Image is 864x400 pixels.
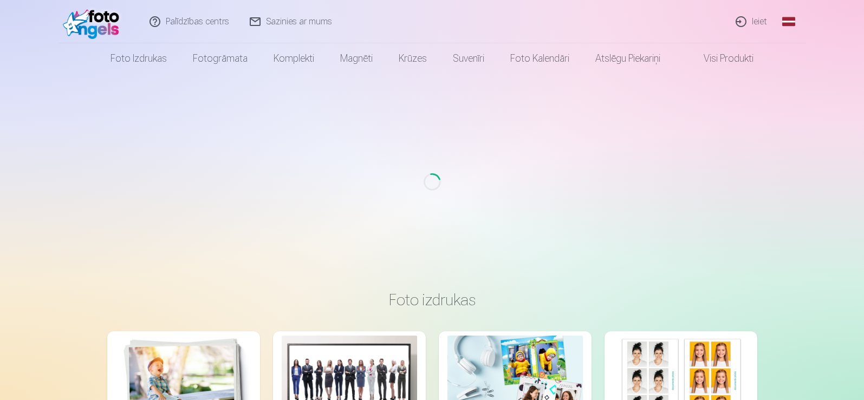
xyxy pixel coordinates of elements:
a: Atslēgu piekariņi [582,43,673,74]
a: Foto izdrukas [98,43,180,74]
a: Foto kalendāri [497,43,582,74]
a: Magnēti [327,43,386,74]
h3: Foto izdrukas [116,290,749,310]
a: Komplekti [261,43,327,74]
img: /fa1 [63,4,125,39]
a: Fotogrāmata [180,43,261,74]
a: Suvenīri [440,43,497,74]
a: Visi produkti [673,43,766,74]
a: Krūzes [386,43,440,74]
